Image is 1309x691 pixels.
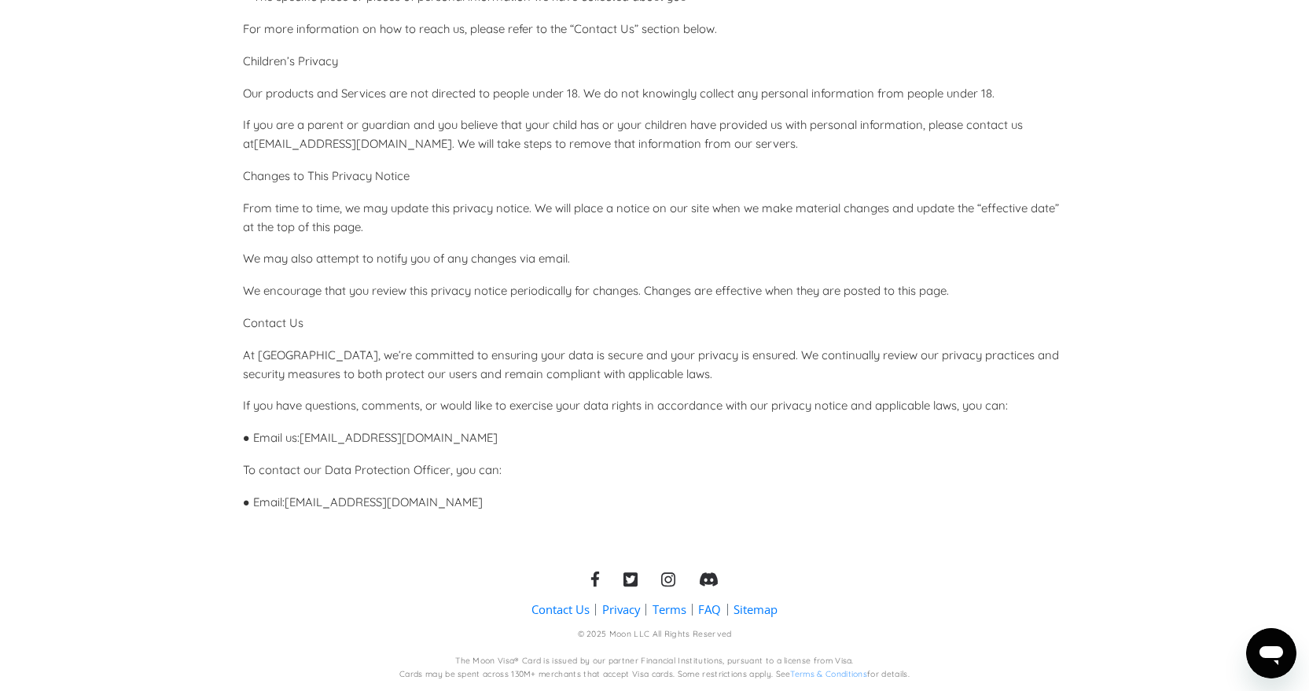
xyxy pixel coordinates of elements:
[243,52,1067,71] p: Children’s Privacy
[243,249,1067,268] p: We may also attempt to notify you of any changes via email.
[243,84,1067,103] p: Our products and Services are not directed to people under 18. We do not knowingly collect any pe...
[734,601,778,618] a: Sitemap
[399,669,910,681] div: Cards may be spent across 130M+ merchants that accept Visa cards. Some restrictions apply. See fo...
[455,656,854,667] div: The Moon Visa® Card is issued by our partner Financial Institutions, pursuant to a license from V...
[243,281,1067,300] p: We encourage that you review this privacy notice periodically for changes. Changes are effective ...
[243,314,1067,333] p: Contact Us
[243,396,1067,415] p: If you have questions, comments, or would like to exercise your data rights in accordance with ou...
[602,601,640,618] a: Privacy
[1246,628,1296,678] iframe: Кнопка запуска окна обмена сообщениями
[243,493,1067,512] p: ● Email: [EMAIL_ADDRESS][DOMAIN_NAME]
[243,167,1067,186] p: Changes to This Privacy Notice
[790,669,867,679] a: Terms & Conditions
[531,601,590,618] a: Contact Us
[243,20,1067,39] p: For more information on how to reach us, please refer to the “Contact Us” section below.
[653,601,686,618] a: Terms
[698,601,721,618] a: FAQ
[243,199,1067,237] p: From time to time, we may update this privacy notice. We will place a notice on our site when we ...
[243,428,1067,447] p: ● Email us: [EMAIL_ADDRESS][DOMAIN_NAME]
[243,461,1067,480] p: To contact our Data Protection Officer, you can:
[243,116,1067,153] p: If you are a parent or guardian and you believe that your child has or your children have provide...
[578,629,732,641] div: © 2025 Moon LLC All Rights Reserved
[243,346,1067,384] p: At [GEOGRAPHIC_DATA], we’re committed to ensuring your data is secure and your privacy is ensured...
